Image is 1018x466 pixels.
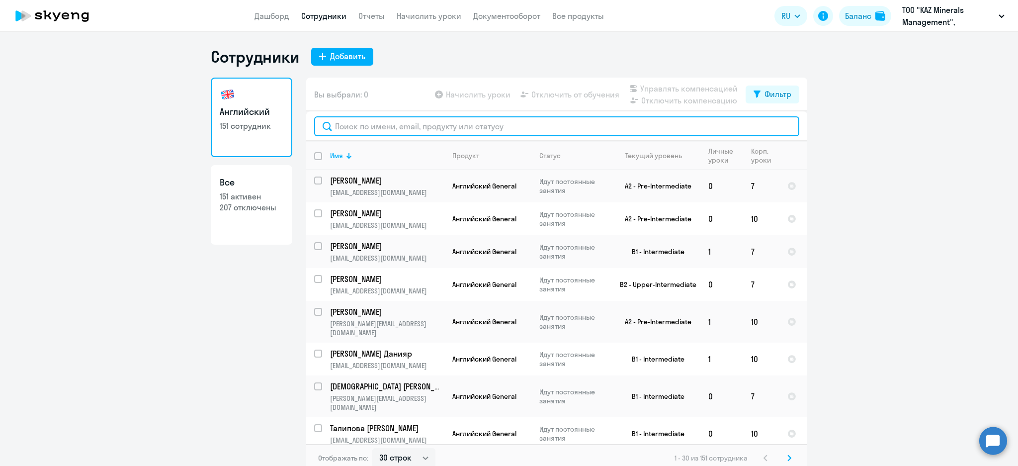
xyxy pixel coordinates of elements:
a: [PERSON_NAME] [330,306,444,317]
p: [PERSON_NAME] [330,208,442,219]
button: Балансbalance [839,6,891,26]
div: Корп. уроки [751,147,779,165]
span: RU [781,10,790,22]
h3: Все [220,176,283,189]
span: Английский General [452,214,516,223]
div: Корп. уроки [751,147,771,165]
p: [PERSON_NAME] [330,241,442,252]
div: Имя [330,151,343,160]
button: RU [774,6,807,26]
td: B2 - Upper-Intermediate [608,268,700,301]
div: Личные уроки [708,147,743,165]
span: Английский General [452,355,516,364]
p: [EMAIL_ADDRESS][DOMAIN_NAME] [330,286,444,295]
div: Текущий уровень [616,151,700,160]
td: B1 - Intermediate [608,375,700,417]
h3: Английский [220,105,283,118]
a: [DEMOGRAPHIC_DATA] [PERSON_NAME] [330,381,444,392]
span: Английский General [452,247,516,256]
div: Фильтр [764,88,791,100]
a: Талипова [PERSON_NAME] [330,423,444,434]
td: B1 - Intermediate [608,343,700,375]
div: Добавить [330,50,365,62]
p: 151 сотрудник [220,120,283,131]
p: Идут постоянные занятия [539,387,607,405]
p: Идут постоянные занятия [539,276,607,293]
td: A2 - Pre-Intermediate [608,202,700,235]
td: 7 [743,268,779,301]
p: Идут постоянные занятия [539,177,607,195]
a: [PERSON_NAME] [330,208,444,219]
p: [EMAIL_ADDRESS][DOMAIN_NAME] [330,254,444,263]
p: Идут постоянные занятия [539,313,607,331]
span: Английский General [452,429,516,438]
td: A2 - Pre-Intermediate [608,170,700,202]
span: Английский General [452,280,516,289]
p: 151 активен [220,191,283,202]
td: 7 [743,375,779,417]
td: 0 [700,170,743,202]
div: Продукт [452,151,479,160]
div: Статус [539,151,561,160]
div: Продукт [452,151,531,160]
p: [PERSON_NAME][EMAIL_ADDRESS][DOMAIN_NAME] [330,394,444,412]
p: [PERSON_NAME][EMAIL_ADDRESS][DOMAIN_NAME] [330,319,444,337]
td: 10 [743,417,779,450]
img: english [220,87,236,102]
div: Текущий уровень [625,151,682,160]
div: Личные уроки [708,147,734,165]
img: balance [875,11,885,21]
td: 10 [743,343,779,375]
td: 0 [700,268,743,301]
p: [PERSON_NAME] [330,306,442,317]
td: 1 [700,235,743,268]
button: ТОО "KAZ Minerals Management", Постоплата [897,4,1010,28]
p: Идут постоянные занятия [539,425,607,443]
td: 7 [743,235,779,268]
h1: Сотрудники [211,47,299,67]
td: 7 [743,170,779,202]
div: Статус [539,151,607,160]
p: [EMAIL_ADDRESS][DOMAIN_NAME] [330,221,444,230]
td: 10 [743,202,779,235]
td: B1 - Intermediate [608,417,700,450]
a: [PERSON_NAME] Данияр [330,348,444,359]
p: ТОО "KAZ Minerals Management", Постоплата [902,4,995,28]
p: [PERSON_NAME] Данияр [330,348,442,359]
p: Идут постоянные занятия [539,243,607,261]
button: Добавить [311,48,373,66]
td: 0 [700,375,743,417]
p: Идут постоянные занятия [539,350,607,368]
p: [EMAIL_ADDRESS][DOMAIN_NAME] [330,188,444,197]
span: Вы выбрали: 0 [314,89,368,100]
p: [PERSON_NAME] [330,274,442,284]
p: Идут постоянные занятия [539,210,607,228]
span: Английский General [452,182,516,190]
a: Сотрудники [301,11,346,21]
button: Фильтр [746,86,799,103]
p: [PERSON_NAME] [330,175,442,186]
a: Английский151 сотрудник [211,78,292,157]
a: [PERSON_NAME] [330,274,444,284]
a: Все продукты [552,11,604,21]
a: Начислить уроки [397,11,461,21]
td: A2 - Pre-Intermediate [608,301,700,343]
input: Поиск по имени, email, продукту или статусу [314,116,799,136]
p: Талипова [PERSON_NAME] [330,423,442,434]
a: Дашборд [254,11,289,21]
p: [DEMOGRAPHIC_DATA] [PERSON_NAME] [330,381,442,392]
p: 207 отключены [220,202,283,213]
td: 10 [743,301,779,343]
span: Английский General [452,392,516,401]
p: [EMAIL_ADDRESS][DOMAIN_NAME] [330,436,444,445]
a: [PERSON_NAME] [330,175,444,186]
span: 1 - 30 из 151 сотрудника [675,454,748,463]
td: 1 [700,343,743,375]
a: Отчеты [358,11,385,21]
div: Имя [330,151,444,160]
a: Все151 активен207 отключены [211,165,292,245]
td: 0 [700,417,743,450]
div: Баланс [845,10,871,22]
td: 1 [700,301,743,343]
